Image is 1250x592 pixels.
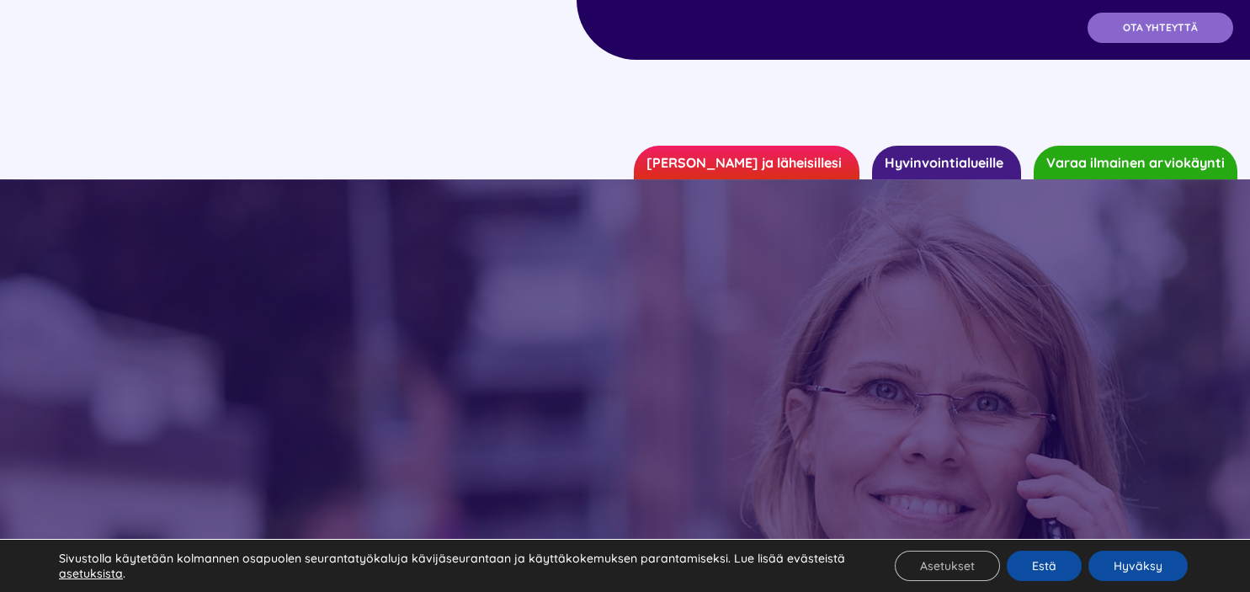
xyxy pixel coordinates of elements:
[1123,22,1198,34] span: OTA YHTEYTTÄ
[1007,551,1082,581] button: Estä
[634,146,859,179] a: [PERSON_NAME] ja läheisillesi
[872,146,1021,179] a: Hyvinvointialueille
[895,551,1000,581] button: Asetukset
[1034,146,1237,179] a: Varaa ilmainen arviokäynti
[1088,13,1233,43] a: OTA YHTEYTTÄ
[1088,551,1188,581] button: Hyväksy
[59,566,123,581] button: asetuksista
[59,551,854,581] p: Sivustolla käytetään kolmannen osapuolen seurantatyökaluja kävijäseurantaan ja käyttäkokemuksen p...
